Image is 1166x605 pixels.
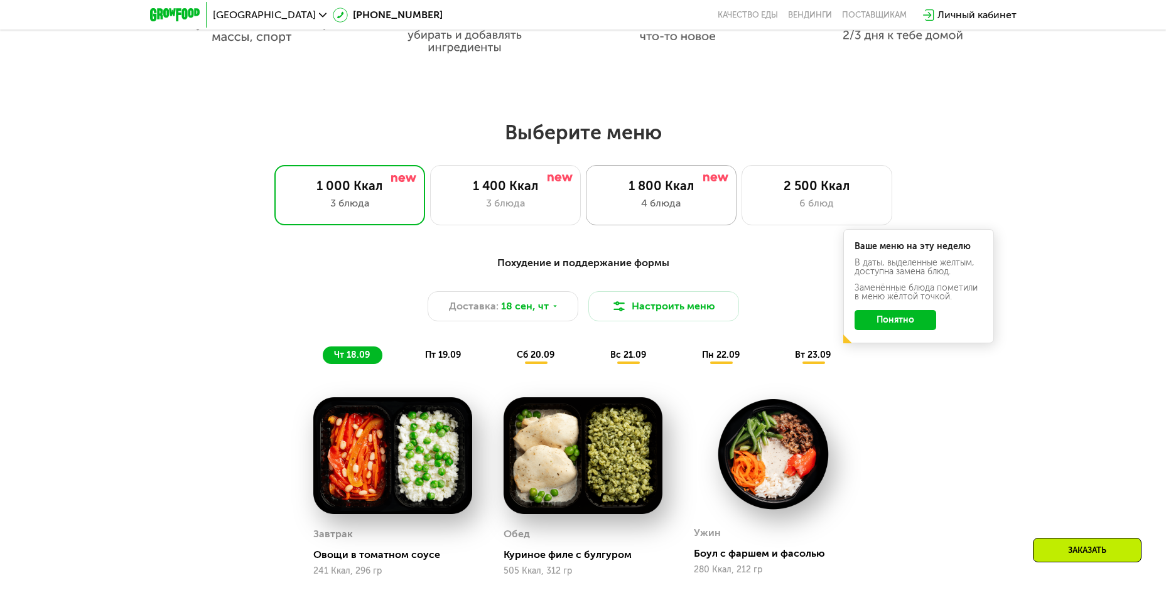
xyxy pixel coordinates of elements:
div: 3 блюда [443,196,568,211]
div: 241 Ккал, 296 гр [313,566,472,576]
div: 505 Ккал, 312 гр [504,566,662,576]
div: В даты, выделенные желтым, доступна замена блюд. [855,259,983,276]
a: [PHONE_NUMBER] [333,8,443,23]
span: Доставка: [449,299,499,314]
div: Завтрак [313,525,353,543]
span: чт 18.09 [334,350,370,360]
div: 3 блюда [288,196,412,211]
div: 280 Ккал, 212 гр [694,565,853,575]
div: Овощи в томатном соусе [313,549,482,561]
span: [GEOGRAPHIC_DATA] [213,10,316,20]
div: Личный кабинет [937,8,1017,23]
a: Вендинги [788,10,832,20]
div: поставщикам [842,10,907,20]
div: Заменённые блюда пометили в меню жёлтой точкой. [855,284,983,301]
h2: Выберите меню [40,120,1126,145]
div: Ваше меню на эту неделю [855,242,983,251]
div: 1 000 Ккал [288,178,412,193]
div: 1 800 Ккал [599,178,723,193]
div: Похудение и поддержание формы [212,255,955,271]
button: Понятно [855,310,936,330]
span: 18 сен, чт [501,299,549,314]
div: Куриное филе с булгуром [504,549,672,561]
span: вс 21.09 [610,350,646,360]
div: Боул с фаршем и фасолью [694,547,863,560]
div: Обед [504,525,530,543]
div: Ужин [694,523,721,542]
span: пн 22.09 [702,350,740,360]
div: 6 блюд [755,196,879,211]
div: 1 400 Ккал [443,178,568,193]
a: Качество еды [718,10,778,20]
div: 2 500 Ккал [755,178,879,193]
div: Заказать [1033,538,1142,562]
span: пт 19.09 [425,350,461,360]
button: Настроить меню [588,291,739,321]
span: сб 20.09 [517,350,554,360]
span: вт 23.09 [795,350,831,360]
div: 4 блюда [599,196,723,211]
